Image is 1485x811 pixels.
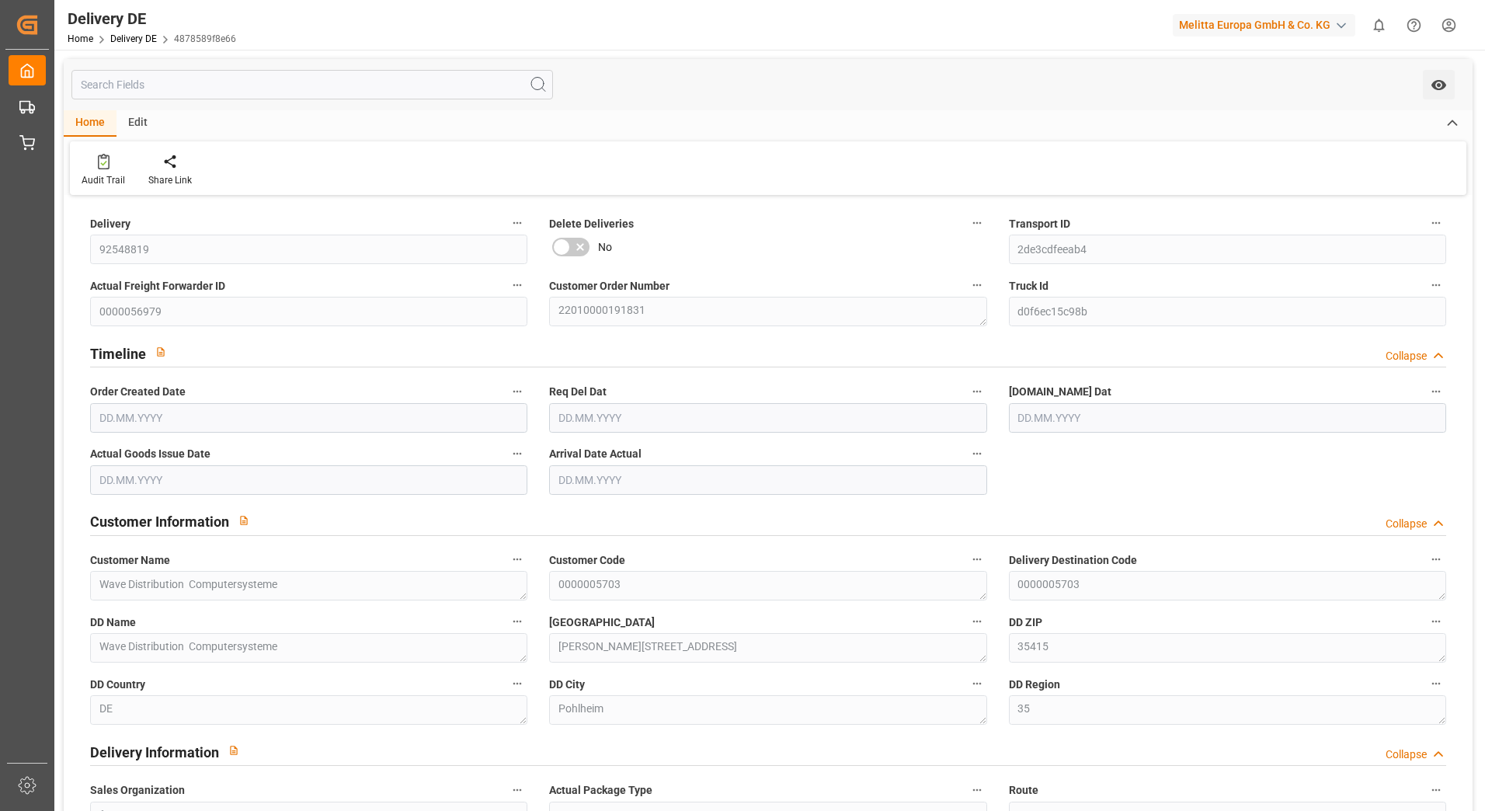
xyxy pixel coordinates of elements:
button: Delivery [507,213,527,233]
span: Delivery [90,216,130,232]
textarea: [PERSON_NAME][STREET_ADDRESS] [549,633,986,663]
button: Sales Organization [507,780,527,800]
span: DD Region [1009,677,1060,693]
input: Search Fields [71,70,553,99]
span: DD ZIP [1009,614,1042,631]
textarea: 0000005703 [1009,571,1446,600]
span: Customer Name [90,552,170,569]
span: Actual Freight Forwarder ID [90,278,225,294]
textarea: 22010000191831 [549,297,986,326]
textarea: 0000005703 [549,571,986,600]
h2: Customer Information [90,511,229,532]
button: [GEOGRAPHIC_DATA] [967,611,987,632]
span: DD Name [90,614,136,631]
textarea: 35 [1009,695,1446,725]
button: Delivery Destination Code [1426,549,1446,569]
div: Collapse [1386,747,1427,763]
button: Customer Name [507,549,527,569]
textarea: Wave Distribution Computersysteme [90,571,527,600]
a: Home [68,33,93,44]
span: Actual Package Type [549,782,652,799]
button: Order Created Date [507,381,527,402]
button: View description [146,337,176,367]
input: DD.MM.YYYY [90,403,527,433]
button: Actual Freight Forwarder ID [507,275,527,295]
h2: Delivery Information [90,742,219,763]
button: Req Del Dat [967,381,987,402]
button: Arrival Date Actual [967,444,987,464]
span: Sales Organization [90,782,185,799]
textarea: 35415 [1009,633,1446,663]
span: Truck Id [1009,278,1049,294]
button: Route [1426,780,1446,800]
div: Collapse [1386,348,1427,364]
input: DD.MM.YYYY [549,465,986,495]
span: Actual Goods Issue Date [90,446,210,462]
span: Route [1009,782,1038,799]
button: Melitta Europa GmbH & Co. KG [1173,10,1362,40]
div: Edit [117,110,159,137]
span: Customer Code [549,552,625,569]
h2: Timeline [90,343,146,364]
button: DD ZIP [1426,611,1446,632]
span: Req Del Dat [549,384,607,400]
div: Audit Trail [82,173,125,187]
button: [DOMAIN_NAME] Dat [1426,381,1446,402]
div: Share Link [148,173,192,187]
button: View description [219,736,249,765]
span: [DOMAIN_NAME] Dat [1009,384,1111,400]
div: Melitta Europa GmbH & Co. KG [1173,14,1355,37]
input: DD.MM.YYYY [1009,403,1446,433]
span: Customer Order Number [549,278,669,294]
button: DD City [967,674,987,694]
span: Delete Deliveries [549,216,634,232]
button: show 0 new notifications [1362,8,1396,43]
textarea: Wave Distribution Computersysteme [90,633,527,663]
span: Transport ID [1009,216,1070,232]
span: DD City [549,677,585,693]
button: open menu [1423,70,1455,99]
div: Collapse [1386,516,1427,532]
button: Actual Package Type [967,780,987,800]
span: Delivery Destination Code [1009,552,1137,569]
span: No [598,239,612,256]
button: Transport ID [1426,213,1446,233]
button: Actual Goods Issue Date [507,444,527,464]
textarea: Pohlheim [549,695,986,725]
input: DD.MM.YYYY [90,465,527,495]
span: Order Created Date [90,384,186,400]
button: View description [229,506,259,535]
button: Customer Code [967,549,987,569]
button: Truck Id [1426,275,1446,295]
button: DD Name [507,611,527,632]
input: DD.MM.YYYY [549,403,986,433]
div: Home [64,110,117,137]
button: Customer Order Number [967,275,987,295]
div: Delivery DE [68,7,236,30]
span: Arrival Date Actual [549,446,642,462]
button: Delete Deliveries [967,213,987,233]
textarea: DE [90,695,527,725]
span: DD Country [90,677,145,693]
button: Help Center [1396,8,1431,43]
button: DD Country [507,674,527,694]
span: [GEOGRAPHIC_DATA] [549,614,655,631]
button: DD Region [1426,674,1446,694]
a: Delivery DE [110,33,157,44]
